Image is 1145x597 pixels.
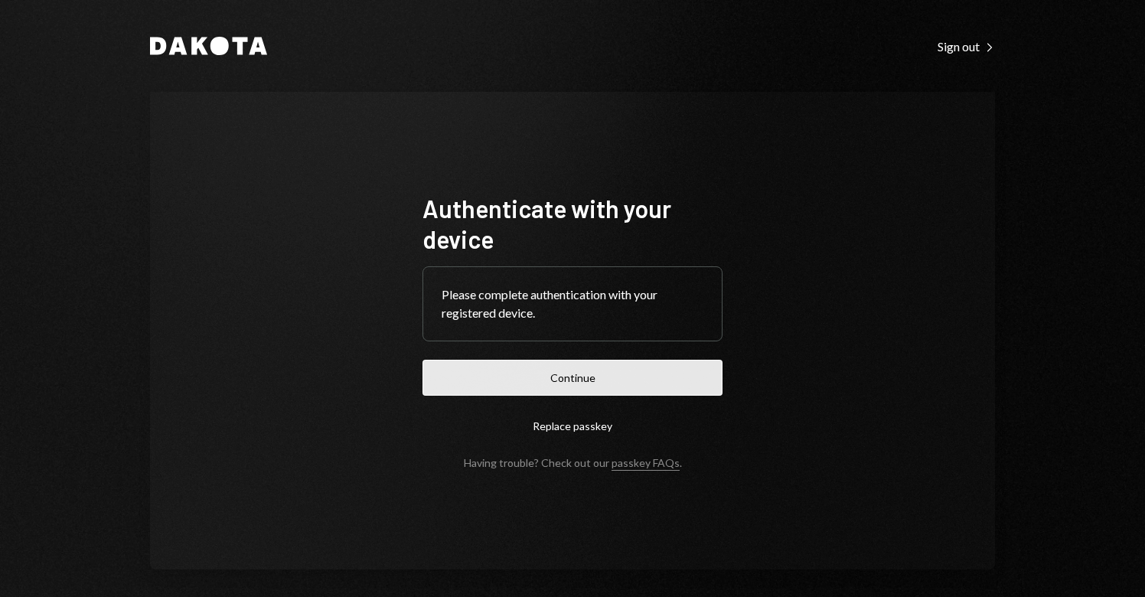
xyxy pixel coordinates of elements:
button: Replace passkey [422,408,723,444]
h1: Authenticate with your device [422,193,723,254]
a: passkey FAQs [612,456,680,471]
div: Please complete authentication with your registered device. [442,285,703,322]
div: Sign out [938,39,995,54]
div: Having trouble? Check out our . [464,456,682,469]
button: Continue [422,360,723,396]
a: Sign out [938,38,995,54]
